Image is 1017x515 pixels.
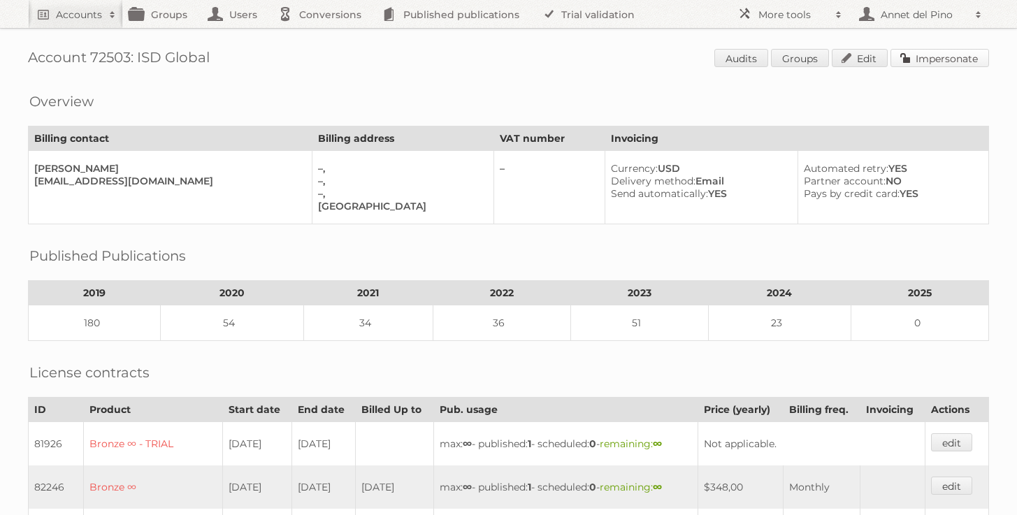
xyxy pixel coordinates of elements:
strong: ∞ [653,437,662,450]
th: 2024 [708,281,851,305]
a: edit [931,433,972,451]
td: [DATE] [291,422,355,466]
td: Monthly [783,465,860,509]
h2: Accounts [56,8,102,22]
td: max: - published: - scheduled: - [433,465,698,509]
th: Pub. usage [433,398,698,422]
td: 51 [570,305,708,341]
a: edit [931,477,972,495]
span: Currency: [611,162,658,175]
th: Invoicing [605,126,988,151]
th: 2019 [29,281,161,305]
div: –, [318,187,482,200]
th: Billing contact [29,126,312,151]
div: USD [611,162,786,175]
td: 34 [303,305,433,341]
th: Invoicing [860,398,925,422]
strong: ∞ [463,437,472,450]
div: YES [611,187,786,200]
h2: Annet del Pino [877,8,968,22]
div: YES [804,162,977,175]
th: Start date [223,398,292,422]
h2: Published Publications [29,245,186,266]
div: [GEOGRAPHIC_DATA] [318,200,482,212]
h2: More tools [758,8,828,22]
th: 2025 [851,281,989,305]
td: – [494,151,605,224]
td: Bronze ∞ - TRIAL [84,422,223,466]
span: Send automatically: [611,187,708,200]
h1: Account 72503: ISD Global [28,49,989,70]
th: End date [291,398,355,422]
a: Impersonate [890,49,989,67]
span: Delivery method: [611,175,695,187]
span: Automated retry: [804,162,888,175]
strong: 1 [528,481,531,493]
td: Bronze ∞ [84,465,223,509]
h2: License contracts [29,362,150,383]
div: –, [318,175,482,187]
div: [PERSON_NAME] [34,162,301,175]
div: [EMAIL_ADDRESS][DOMAIN_NAME] [34,175,301,187]
td: 0 [851,305,989,341]
td: [DATE] [223,422,292,466]
strong: 0 [589,481,596,493]
td: max: - published: - scheduled: - [433,422,698,466]
div: NO [804,175,977,187]
th: Billing address [312,126,493,151]
th: ID [29,398,84,422]
th: Product [84,398,223,422]
td: Not applicable. [698,422,925,466]
td: 82246 [29,465,84,509]
a: Audits [714,49,768,67]
td: 54 [161,305,304,341]
th: Billed Up to [356,398,434,422]
th: Price (yearly) [698,398,783,422]
th: 2023 [570,281,708,305]
th: Billing freq. [783,398,860,422]
th: 2020 [161,281,304,305]
th: VAT number [494,126,605,151]
a: Groups [771,49,829,67]
span: Partner account: [804,175,886,187]
th: 2021 [303,281,433,305]
strong: ∞ [463,481,472,493]
strong: 1 [528,437,531,450]
td: [DATE] [356,465,434,509]
span: remaining: [600,481,662,493]
td: [DATE] [223,465,292,509]
td: 81926 [29,422,84,466]
th: 2022 [433,281,570,305]
td: $348,00 [698,465,783,509]
a: Edit [832,49,888,67]
td: 180 [29,305,161,341]
span: remaining: [600,437,662,450]
span: Pays by credit card: [804,187,900,200]
div: –, [318,162,482,175]
div: Email [611,175,786,187]
th: Actions [925,398,988,422]
div: YES [804,187,977,200]
td: [DATE] [291,465,355,509]
td: 23 [708,305,851,341]
h2: Overview [29,91,94,112]
strong: 0 [589,437,596,450]
td: 36 [433,305,570,341]
strong: ∞ [653,481,662,493]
